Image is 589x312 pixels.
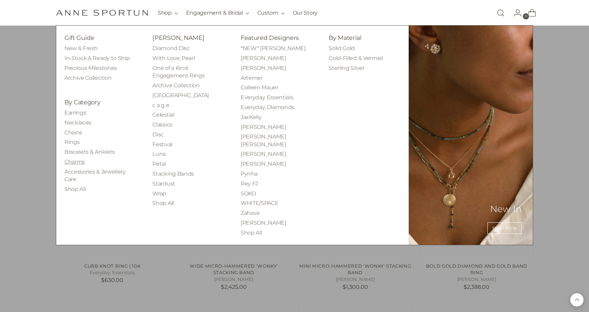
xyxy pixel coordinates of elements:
button: Custom [257,5,285,20]
button: Engagement & Bridal [186,5,249,20]
a: Our Story [293,5,318,20]
a: Open search modal [494,6,508,20]
button: Back to top [570,293,584,307]
a: Open cart modal [523,6,536,20]
button: Shop [158,5,178,20]
a: Go to the account page [508,6,522,20]
a: Anne Sportun Fine Jewellery [56,10,148,16]
span: 0 [523,13,529,19]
